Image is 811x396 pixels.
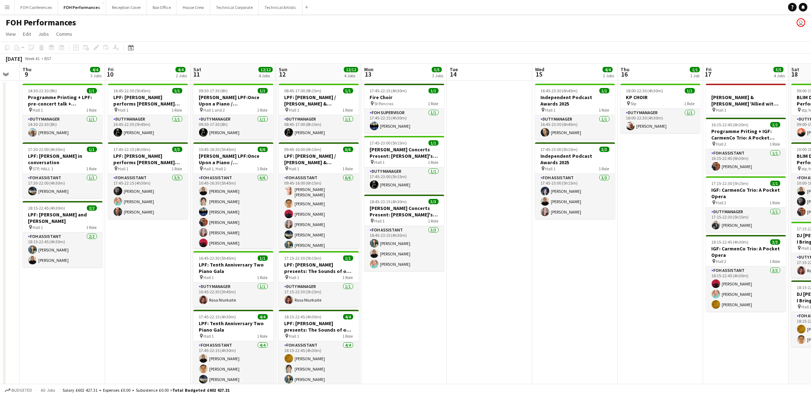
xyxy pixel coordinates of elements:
button: Technical Corporate [210,0,259,14]
span: Week 41 [24,56,41,61]
span: Budgeted [11,388,32,393]
a: Jobs [35,29,52,39]
span: Jobs [38,31,49,37]
a: Comms [53,29,75,39]
h1: FOH Performances [6,17,76,28]
button: Technical Artistic [259,0,302,14]
button: FOH Performances [58,0,106,14]
div: BST [44,56,51,61]
span: Edit [23,31,31,37]
button: Reception Cover [106,0,147,14]
button: Box Office [147,0,177,14]
a: Edit [20,29,34,39]
span: Comms [56,31,72,37]
app-user-avatar: Visitor Services [797,18,805,27]
button: House Crew [177,0,210,14]
button: FOH Conferences [15,0,58,14]
div: [DATE] [6,55,22,62]
span: View [6,31,16,37]
div: Salary £602 427.31 + Expenses £0.00 + Subsistence £0.00 = [63,387,229,393]
button: Budgeted [4,386,33,394]
span: Total Budgeted £602 427.31 [172,387,229,393]
a: View [3,29,19,39]
span: All jobs [39,387,56,393]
